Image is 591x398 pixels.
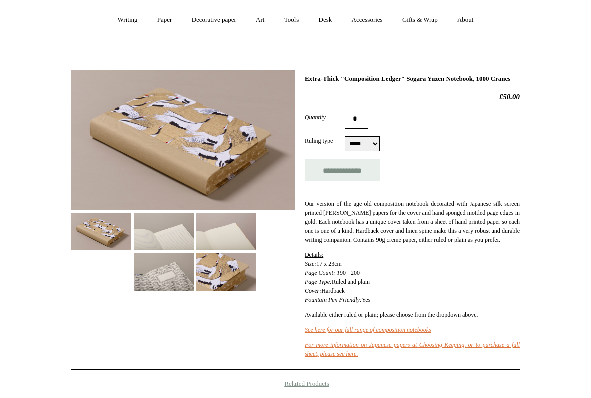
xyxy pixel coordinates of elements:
a: About [448,7,483,33]
span: Hardback [321,287,345,294]
label: Quantity [305,113,345,122]
a: For more information on Japanese papers at Choosing Keeping, or to purchase a full sheet, please ... [305,341,520,357]
span: Yes [362,296,370,303]
a: Desk [310,7,341,33]
a: Decorative paper [183,7,245,33]
a: Paper [148,7,181,33]
a: Accessories [343,7,392,33]
img: Extra-Thick "Composition Ledger" Sogara Yuzen Notebook, 1000 Cranes [71,70,295,210]
em: Page Count: 1 [305,269,340,276]
span: 90 - 200 [340,269,360,276]
img: Extra-Thick "Composition Ledger" Sogara Yuzen Notebook, 1000 Cranes [134,253,194,290]
label: Ruling type [305,136,345,145]
p: 17 x 23cm [305,250,520,304]
a: Writing [109,7,147,33]
a: See here for our full range of composition notebooks [305,326,431,333]
span: Ruled and plain [332,278,370,285]
a: Art [247,7,273,33]
img: Extra-Thick "Composition Ledger" Sogara Yuzen Notebook, 1000 Cranes [71,213,131,250]
p: Our version of the age-old composition notebook decorated with Japanese silk screen printed [PERS... [305,199,520,244]
em: Fountain Pen Friendly: [305,296,362,303]
a: Tools [275,7,308,33]
em: Cover: [305,287,321,294]
h4: Related Products [45,380,546,388]
em: Page Type: [305,278,332,285]
a: Gifts & Wrap [393,7,447,33]
span: Details: [305,251,323,258]
em: Size: [305,260,316,267]
h2: £50.00 [305,92,520,101]
img: Extra-Thick "Composition Ledger" Sogara Yuzen Notebook, 1000 Cranes [134,213,194,250]
img: Extra-Thick "Composition Ledger" Sogara Yuzen Notebook, 1000 Cranes [196,253,256,290]
h1: Extra-Thick "Composition Ledger" Sogara Yuzen Notebook, 1000 Cranes [305,75,520,83]
p: Available either ruled or plain; please choose from the dropdown above. [305,310,520,319]
img: Extra-Thick "Composition Ledger" Sogara Yuzen Notebook, 1000 Cranes [196,213,256,250]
